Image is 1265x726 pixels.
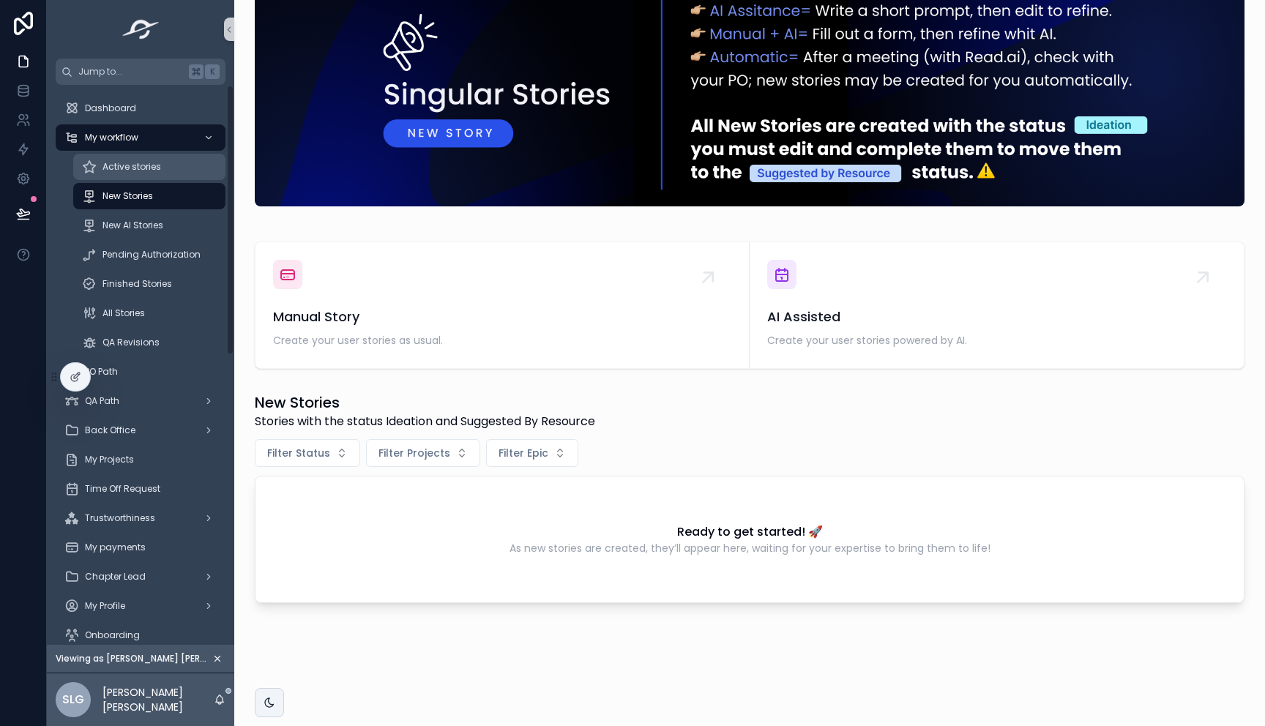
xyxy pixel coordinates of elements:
button: Jump to...K [56,59,225,85]
button: Select Button [486,439,578,467]
span: Active stories [102,161,161,173]
a: My Projects [56,446,225,473]
span: All Stories [102,307,145,319]
a: QA Revisions [73,329,225,356]
p: [PERSON_NAME] [PERSON_NAME] [102,685,214,714]
span: Time Off Request [85,483,160,495]
a: Active stories [73,154,225,180]
a: Finished Stories [73,271,225,297]
span: K [206,66,218,78]
img: App logo [118,18,164,41]
a: All Stories [73,300,225,326]
span: AI Assisted [767,307,1226,327]
a: New Stories [73,183,225,209]
span: My payments [85,542,146,553]
span: Dashboard [85,102,136,114]
span: QA Revisions [102,337,160,348]
span: My workflow [85,132,138,143]
a: My payments [56,534,225,561]
span: Filter Projects [378,446,450,460]
a: My Profile [56,593,225,619]
a: New AI Stories [73,212,225,239]
span: Filter Epic [499,446,548,460]
h2: Ready to get started! 🚀 [677,523,823,541]
span: New Stories [102,190,153,202]
a: My workflow [56,124,225,151]
span: Jump to... [78,66,183,78]
div: scrollable content [47,85,234,645]
span: Back Office [85,424,135,436]
a: AI AssistedCreate your user stories powered by AI. [750,242,1244,368]
span: My Profile [85,600,125,612]
span: Viewing as [PERSON_NAME] [PERSON_NAME] [56,653,209,665]
span: Create your user stories powered by AI. [767,333,1226,348]
button: Select Button [255,439,360,467]
a: Time Off Request [56,476,225,502]
h1: New Stories [255,392,595,413]
span: SLG [62,691,84,708]
a: Dashboard [56,95,225,121]
span: Pending Authorization [102,249,201,261]
span: Finished Stories [102,278,172,290]
a: Manual StoryCreate your user stories as usual. [255,242,750,368]
span: PO Path [85,366,118,378]
a: PO Path [56,359,225,385]
a: Onboarding [56,622,225,648]
span: Filter Status [267,446,330,460]
span: As new stories are created, they’ll appear here, waiting for your expertise to bring them to life! [510,541,990,555]
span: Manual Story [273,307,731,327]
span: QA Path [85,395,119,407]
a: QA Path [56,388,225,414]
span: Trustworthiness [85,512,155,524]
a: Back Office [56,417,225,444]
a: Pending Authorization [73,242,225,268]
span: Onboarding [85,629,140,641]
span: Create your user stories as usual. [273,333,731,348]
a: Trustworthiness [56,505,225,531]
span: New AI Stories [102,220,163,231]
button: Select Button [366,439,480,467]
span: My Projects [85,454,134,465]
span: Stories with the status Ideation and Suggested By Resource [255,413,595,430]
span: Chapter Lead [85,571,146,583]
a: Chapter Lead [56,564,225,590]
